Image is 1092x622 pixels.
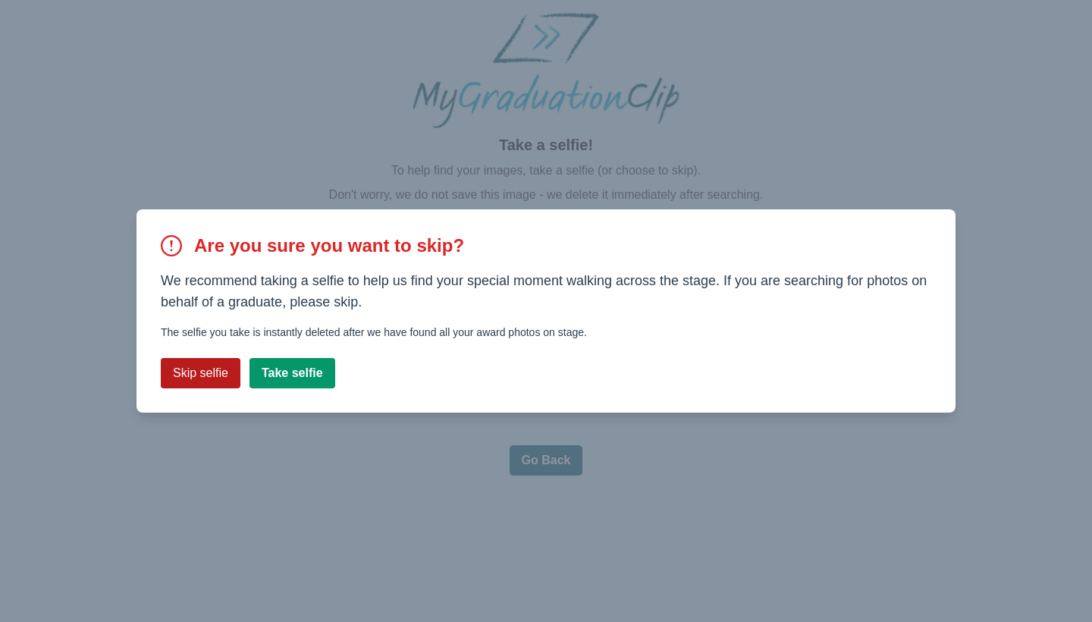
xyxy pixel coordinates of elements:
[161,325,931,340] p: The selfie you take is instantly deleted after we have found all your award photos on stage.
[194,234,464,258] h2: Are you sure you want to skip?
[249,358,335,388] button: Take selfie
[161,270,931,313] p: We recommend taking a selfie to help us find your special moment walking across the stage. If you...
[262,366,323,379] b: Take selfie
[161,358,240,388] button: Skip selfie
